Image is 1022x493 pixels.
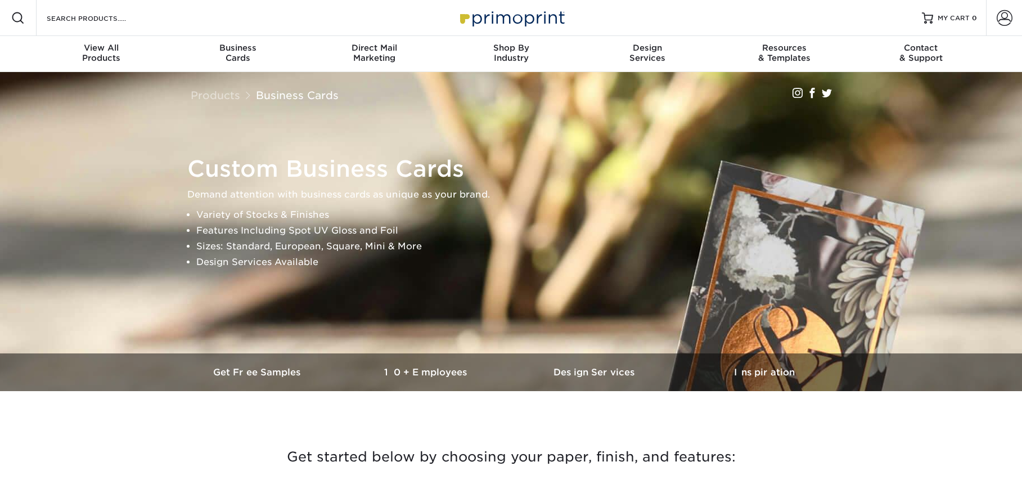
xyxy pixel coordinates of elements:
[306,36,443,72] a: Direct MailMarketing
[187,187,845,203] p: Demand attention with business cards as unique as your brand.
[853,43,989,53] span: Contact
[853,36,989,72] a: Contact& Support
[853,43,989,63] div: & Support
[443,43,579,63] div: Industry
[174,367,343,378] h3: Get Free Samples
[443,43,579,53] span: Shop By
[196,239,845,254] li: Sizes: Standard, European, Square, Mini & More
[972,14,977,22] span: 0
[455,6,568,30] img: Primoprint
[169,36,306,72] a: BusinessCards
[33,36,170,72] a: View AllProducts
[33,43,170,53] span: View All
[716,36,853,72] a: Resources& Templates
[187,155,845,182] h1: Custom Business Cards
[680,367,849,378] h3: Inspiration
[306,43,443,53] span: Direct Mail
[343,367,511,378] h3: 10+ Employees
[511,367,680,378] h3: Design Services
[174,353,343,391] a: Get Free Samples
[680,353,849,391] a: Inspiration
[169,43,306,63] div: Cards
[169,43,306,53] span: Business
[511,353,680,391] a: Design Services
[938,14,970,23] span: MY CART
[196,207,845,223] li: Variety of Stocks & Finishes
[579,43,716,53] span: Design
[46,11,155,25] input: SEARCH PRODUCTS.....
[182,432,840,482] h3: Get started below by choosing your paper, finish, and features:
[716,43,853,63] div: & Templates
[306,43,443,63] div: Marketing
[716,43,853,53] span: Resources
[579,36,716,72] a: DesignServices
[443,36,579,72] a: Shop ByIndustry
[256,89,339,101] a: Business Cards
[579,43,716,63] div: Services
[191,89,240,101] a: Products
[196,254,845,270] li: Design Services Available
[33,43,170,63] div: Products
[343,353,511,391] a: 10+ Employees
[196,223,845,239] li: Features Including Spot UV Gloss and Foil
